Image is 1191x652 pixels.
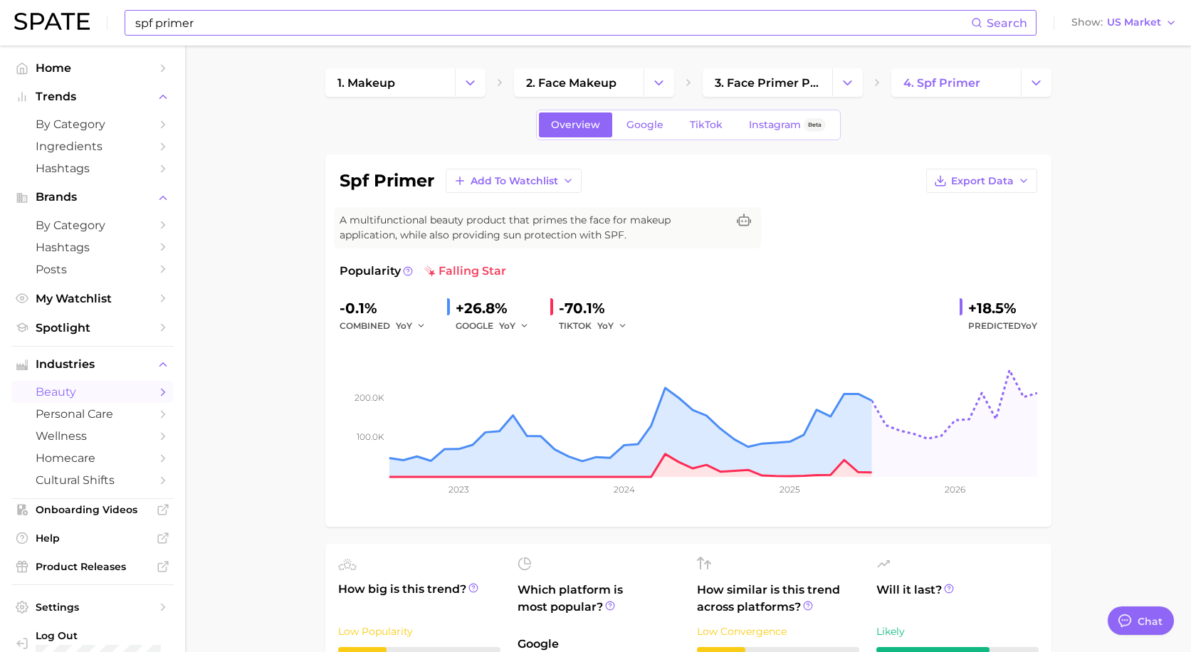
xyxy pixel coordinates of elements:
[780,484,800,495] tspan: 2025
[11,157,174,179] a: Hashtags
[715,76,820,90] span: 3. face primer products
[597,317,628,335] button: YoY
[36,601,149,614] span: Settings
[749,119,801,131] span: Instagram
[11,86,174,107] button: Trends
[11,288,174,310] a: My Watchlist
[614,112,676,137] a: Google
[36,191,149,204] span: Brands
[340,263,401,280] span: Popularity
[737,112,838,137] a: InstagramBeta
[448,484,468,495] tspan: 2023
[340,297,436,320] div: -0.1%
[36,532,149,545] span: Help
[36,385,149,399] span: beauty
[808,119,822,131] span: Beta
[11,469,174,491] a: cultural shifts
[690,119,723,131] span: TikTok
[903,76,980,90] span: 4. spf primer
[11,447,174,469] a: homecare
[832,68,863,97] button: Change Category
[678,112,735,137] a: TikTok
[11,499,174,520] a: Onboarding Videos
[340,172,434,189] h1: spf primer
[11,214,174,236] a: by Category
[11,381,174,403] a: beauty
[551,119,600,131] span: Overview
[11,236,174,258] a: Hashtags
[325,68,455,97] a: 1. makeup
[891,68,1021,97] a: 4. spf primer
[499,317,530,335] button: YoY
[36,241,149,254] span: Hashtags
[945,484,965,495] tspan: 2026
[951,175,1014,187] span: Export Data
[11,403,174,425] a: personal care
[499,320,515,332] span: YoY
[876,582,1039,616] span: Will it last?
[456,297,539,320] div: +26.8%
[36,407,149,421] span: personal care
[539,112,612,137] a: Overview
[446,169,582,193] button: Add to Watchlist
[987,16,1027,30] span: Search
[1071,19,1103,26] span: Show
[968,297,1037,320] div: +18.5%
[36,451,149,465] span: homecare
[11,186,174,208] button: Brands
[36,503,149,516] span: Onboarding Videos
[11,57,174,79] a: Home
[337,76,395,90] span: 1. makeup
[471,175,558,187] span: Add to Watchlist
[1021,320,1037,331] span: YoY
[340,317,436,335] div: combined
[11,596,174,618] a: Settings
[36,140,149,153] span: Ingredients
[36,117,149,131] span: by Category
[424,265,436,277] img: falling star
[456,317,539,335] div: GOOGLE
[559,317,637,335] div: TIKTOK
[396,320,412,332] span: YoY
[526,76,617,90] span: 2. face makeup
[1068,14,1180,32] button: ShowUS Market
[518,582,680,629] span: Which platform is most popular?
[134,11,971,35] input: Search here for a brand, industry, or ingredient
[697,582,859,616] span: How similar is this trend across platforms?
[703,68,832,97] a: 3. face primer products
[11,113,174,135] a: by Category
[14,13,90,30] img: SPATE
[11,258,174,280] a: Posts
[1107,19,1161,26] span: US Market
[338,623,500,640] div: Low Popularity
[876,623,1039,640] div: Likely
[36,90,149,103] span: Trends
[644,68,674,97] button: Change Category
[36,162,149,175] span: Hashtags
[597,320,614,332] span: YoY
[1021,68,1051,97] button: Change Category
[36,321,149,335] span: Spotlight
[36,358,149,371] span: Industries
[559,297,637,320] div: -70.1%
[613,484,634,495] tspan: 2024
[697,623,859,640] div: Low Convergence
[36,292,149,305] span: My Watchlist
[926,169,1037,193] button: Export Data
[11,317,174,339] a: Spotlight
[11,135,174,157] a: Ingredients
[11,425,174,447] a: wellness
[36,263,149,276] span: Posts
[338,581,500,616] span: How big is this trend?
[11,354,174,375] button: Industries
[36,429,149,443] span: wellness
[455,68,486,97] button: Change Category
[36,61,149,75] span: Home
[424,263,506,280] span: falling star
[968,317,1037,335] span: Predicted
[36,219,149,232] span: by Category
[626,119,663,131] span: Google
[514,68,644,97] a: 2. face makeup
[36,473,149,487] span: cultural shifts
[340,213,727,243] span: A multifunctional beauty product that primes the face for makeup application, while also providin...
